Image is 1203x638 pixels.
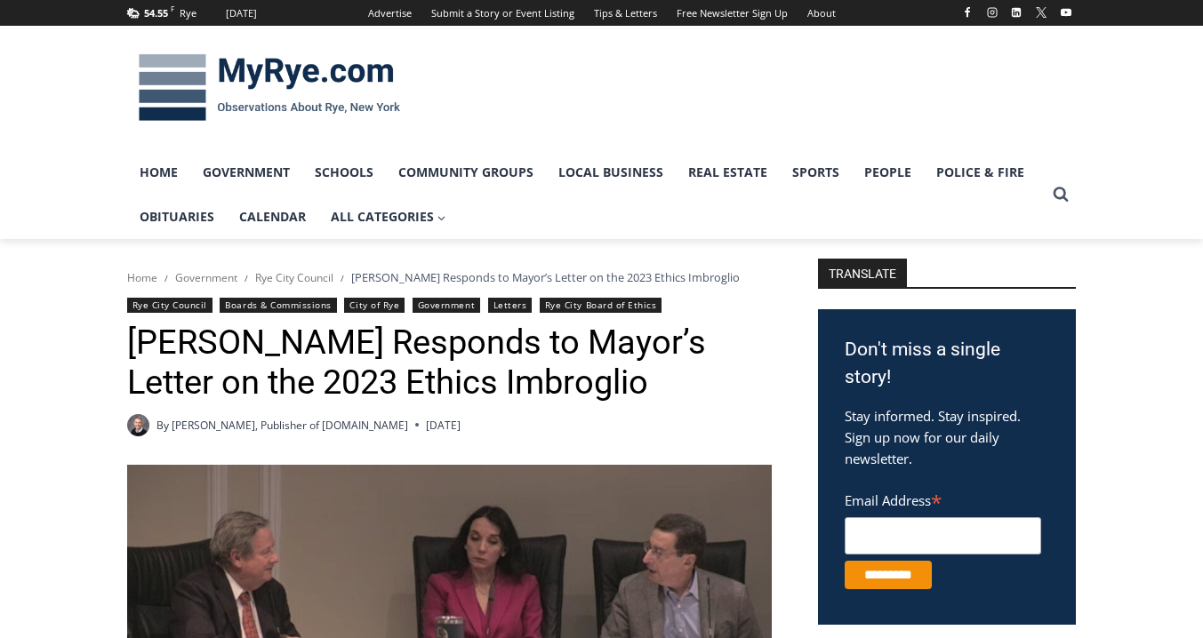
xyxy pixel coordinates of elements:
[164,272,168,284] span: /
[245,272,248,284] span: /
[127,268,772,286] nav: Breadcrumbs
[144,6,168,20] span: 54.55
[331,207,446,227] span: All Categories
[676,150,780,195] a: Real Estate
[982,2,1003,23] a: Instagram
[127,42,412,134] img: MyRye.com
[488,298,533,313] a: Letters
[171,4,174,13] span: F
[127,150,1045,240] nav: Primary Navigation
[546,150,676,195] a: Local Business
[156,417,169,434] span: By
[1055,2,1077,23] a: YouTube
[127,195,227,239] a: Obituaries
[127,270,157,285] a: Home
[1031,2,1052,23] a: X
[1006,2,1027,23] a: Linkedin
[780,150,852,195] a: Sports
[924,150,1037,195] a: Police & Fire
[226,5,257,21] div: [DATE]
[318,195,459,239] a: All Categories
[845,482,1041,514] label: Email Address
[341,272,344,284] span: /
[127,150,190,195] a: Home
[351,269,740,285] span: [PERSON_NAME] Responds to Mayor’s Letter on the 2023 Ethics Imbroglio
[127,414,149,436] a: Author image
[426,417,461,434] time: [DATE]
[190,150,302,195] a: Government
[227,195,318,239] a: Calendar
[255,270,333,285] a: Rye City Council
[1045,179,1077,211] button: View Search Form
[180,5,196,21] div: Rye
[127,323,772,403] h1: [PERSON_NAME] Responds to Mayor’s Letter on the 2023 Ethics Imbroglio
[344,298,405,313] a: City of Rye
[845,405,1049,469] p: Stay informed. Stay inspired. Sign up now for our daily newsletter.
[845,336,1049,392] h3: Don't miss a single story!
[818,259,907,287] strong: TRANSLATE
[127,298,213,313] a: Rye City Council
[413,298,480,313] a: Government
[302,150,386,195] a: Schools
[852,150,924,195] a: People
[175,270,237,285] a: Government
[540,298,662,313] a: Rye City Board of Ethics
[220,298,337,313] a: Boards & Commissions
[957,2,978,23] a: Facebook
[386,150,546,195] a: Community Groups
[172,418,408,433] a: [PERSON_NAME], Publisher of [DOMAIN_NAME]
